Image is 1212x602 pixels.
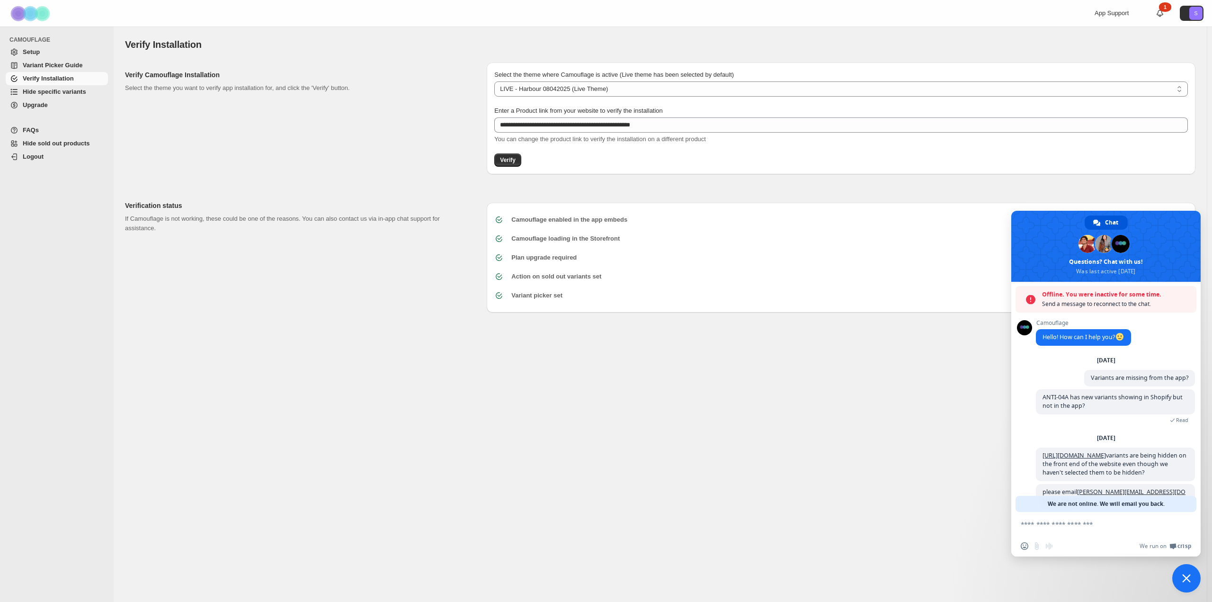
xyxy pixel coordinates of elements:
[1042,299,1192,309] span: Send a message to reconnect to the chat.
[1097,435,1115,441] div: [DATE]
[511,292,562,299] b: Variant picker set
[125,83,472,93] p: Select the theme you want to verify app installation for, and click the 'Verify' button.
[1043,393,1183,410] span: ANTI-04A has new variants showing in Shopify but not in the app?
[494,153,521,167] button: Verify
[1043,451,1186,476] span: variants are being hidden on the front end of the website even though we haven't selected them to...
[1176,417,1188,423] span: Read
[1177,542,1191,550] span: Crisp
[125,201,472,210] h2: Verification status
[1159,2,1171,12] div: 1
[23,140,90,147] span: Hide sold out products
[1095,9,1129,17] span: App Support
[1085,216,1128,230] a: Chat
[500,156,516,164] span: Verify
[6,124,108,137] a: FAQs
[1048,496,1165,512] span: We are not online. We will email you back.
[125,214,472,233] p: If Camouflage is not working, these could be one of the reasons. You can also contact us via in-a...
[1140,542,1191,550] a: We run onCrisp
[1097,358,1115,363] div: [DATE]
[1042,290,1192,299] span: Offline. You were inactive for some time.
[6,150,108,163] a: Logout
[1140,542,1167,550] span: We run on
[1194,10,1197,16] text: S
[511,254,577,261] b: Plan upgrade required
[23,101,48,108] span: Upgrade
[23,153,44,160] span: Logout
[1036,320,1131,326] span: Camouflage
[1189,7,1203,20] span: Avatar with initials S
[1172,564,1201,593] a: Close chat
[23,75,74,82] span: Verify Installation
[23,126,39,134] span: FAQs
[1043,488,1185,504] span: please email
[1043,488,1185,504] a: [PERSON_NAME][EMAIL_ADDRESS][DOMAIN_NAME]
[6,137,108,150] a: Hide sold out products
[1105,216,1118,230] span: Chat
[1043,333,1124,341] span: Hello! How can I help you?
[1021,512,1172,536] textarea: Compose your message...
[494,107,663,114] span: Enter a Product link from your website to verify the installation
[6,85,108,99] a: Hide specific variants
[511,216,627,223] b: Camouflage enabled in the app embeds
[125,70,472,80] h2: Verify Camouflage Installation
[494,71,734,78] span: Select the theme where Camouflage is active (Live theme has been selected by default)
[8,0,55,27] img: Camouflage
[6,72,108,85] a: Verify Installation
[6,59,108,72] a: Variant Picker Guide
[6,45,108,59] a: Setup
[23,88,86,95] span: Hide specific variants
[9,36,109,44] span: CAMOUFLAGE
[1091,374,1188,382] span: Variants are missing from the app?
[494,135,706,143] span: You can change the product link to verify the installation on a different product
[1043,451,1106,459] a: [URL][DOMAIN_NAME]
[125,39,202,50] span: Verify Installation
[23,48,40,55] span: Setup
[1021,542,1028,550] span: Insert an emoji
[511,235,620,242] b: Camouflage loading in the Storefront
[1180,6,1203,21] button: Avatar with initials S
[6,99,108,112] a: Upgrade
[23,62,82,69] span: Variant Picker Guide
[511,273,601,280] b: Action on sold out variants set
[1155,9,1165,18] a: 1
